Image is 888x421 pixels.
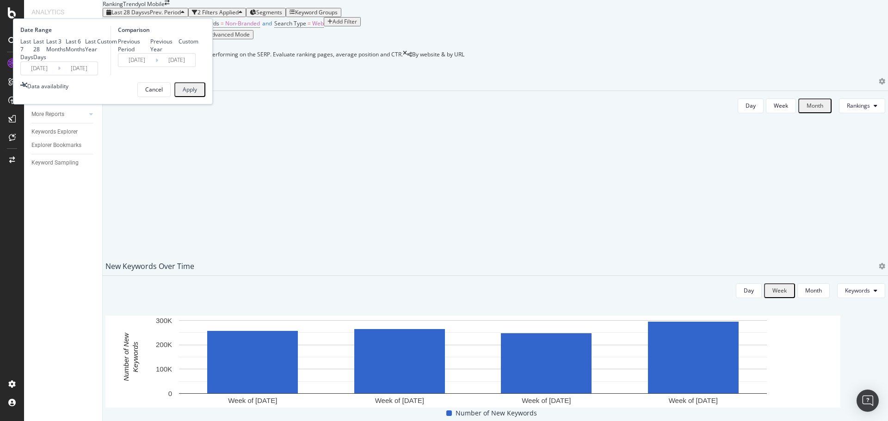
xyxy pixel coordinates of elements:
button: Keywords [837,283,885,298]
button: Week [764,283,795,298]
a: Keywords Explorer [31,127,96,137]
span: = [308,19,311,27]
div: legacy label [407,50,464,58]
text: Week of [DATE] [228,397,277,404]
button: Day [738,98,764,113]
a: Keyword Sampling [31,158,96,168]
div: Month [805,287,822,294]
div: Week [774,102,788,110]
text: Week of [DATE] [375,397,424,404]
div: RealKeywords [31,17,95,27]
div: Explorer Bookmarks [31,140,81,150]
div: New Keywords Over Time [105,262,194,271]
button: Apply [174,82,205,97]
button: Add Filter [324,17,361,26]
button: Month [798,98,832,113]
button: Day [736,283,762,298]
span: Segments [256,8,282,16]
div: Keyword Groups [295,9,338,16]
span: Keywords [845,287,870,294]
button: Week [766,98,796,113]
a: Explorer Bookmarks [31,140,96,150]
div: Cancel [145,85,163,93]
text: 0 [168,390,172,397]
div: Day [744,287,754,294]
div: Add Filter [333,18,357,25]
button: Keyword Groups [286,8,341,17]
text: 300K [156,317,172,324]
div: Previous Year [150,37,179,53]
div: Date Range [20,26,108,34]
button: 2 Filters Applied [188,8,246,17]
input: End Date [158,54,195,67]
div: Keyword Sampling [31,158,79,168]
button: Switch to Advanced Mode [180,30,253,39]
svg: A chart. [105,316,840,408]
div: Custom [179,37,198,45]
div: Keywords Explorer [31,127,78,137]
button: Rankings [839,98,885,113]
div: 2 Filters Applied [197,9,239,16]
div: Open Intercom Messenger [857,390,879,412]
div: Analytics [31,7,95,17]
div: Month [807,103,823,109]
div: Week [772,287,787,294]
a: More Reports [31,110,86,119]
button: Month [797,283,830,298]
input: Start Date [118,54,155,67]
div: Day [746,102,756,110]
span: Web [312,19,324,27]
span: Last 28 Days [111,8,144,16]
span: Rankings [847,102,870,110]
div: Previous Period [118,37,150,53]
text: 200K [156,341,172,348]
text: Number of New [122,332,130,381]
span: Number of New Keywords [456,408,537,419]
div: Custom [97,37,117,45]
text: Week of [DATE] [669,397,718,404]
span: By website & by URL [412,50,464,58]
div: Switch to Advanced Mode [184,31,250,38]
div: Comparison [118,26,198,34]
button: Segments [246,8,286,17]
span: Non-Branded [225,19,260,27]
span: = [221,19,224,27]
div: Apply [183,86,197,93]
span: and [262,19,272,27]
span: Search Type [274,19,306,27]
text: 100K [156,365,172,373]
div: More Reports [31,110,64,119]
button: Cancel [137,82,171,97]
span: vs Prev. Period [144,8,181,16]
button: Last 28 DaysvsPrev. Period [103,8,188,17]
text: Week of [DATE] [522,397,571,404]
div: Understand how your site is performing on the SERP. Evaluate ranking pages, average position and ... [136,50,403,73]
